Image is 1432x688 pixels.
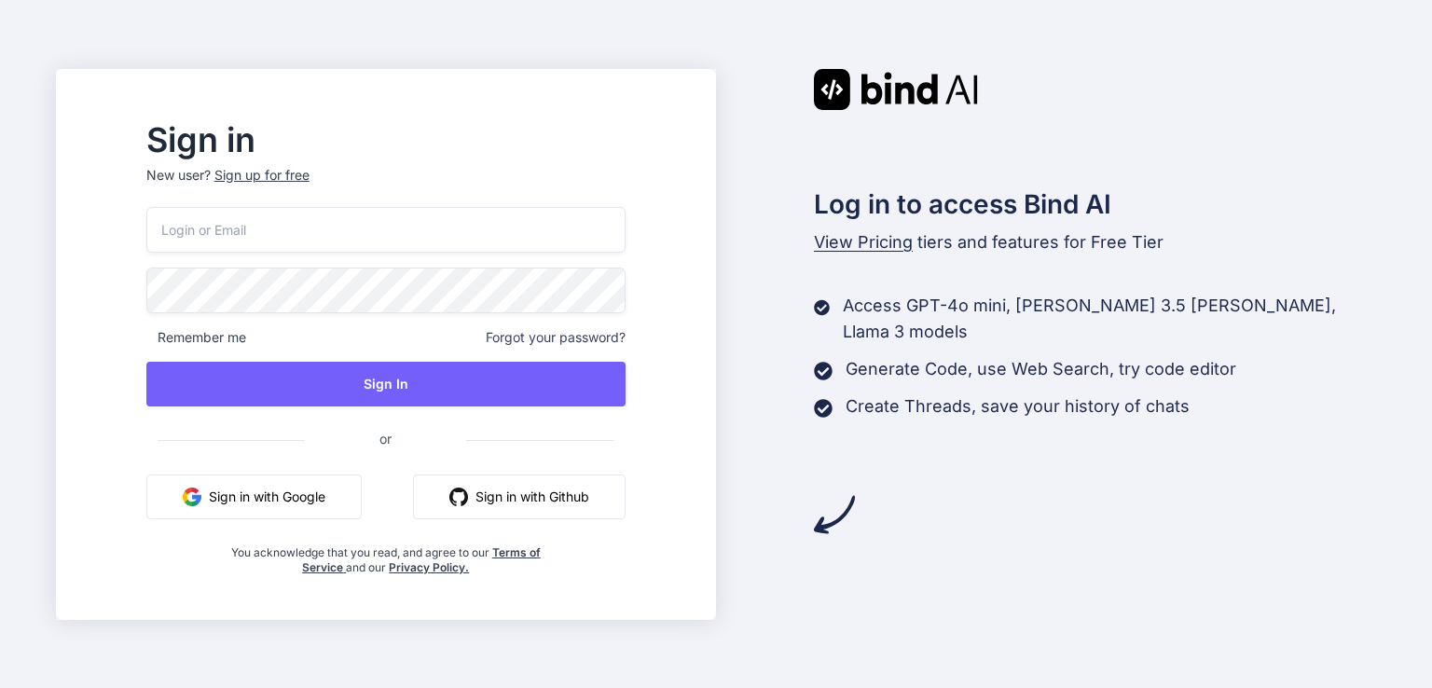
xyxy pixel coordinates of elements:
[146,125,626,155] h2: Sign in
[214,166,310,185] div: Sign up for free
[389,560,469,574] a: Privacy Policy.
[814,69,978,110] img: Bind AI logo
[814,185,1377,224] h2: Log in to access Bind AI
[449,488,468,506] img: github
[305,416,466,461] span: or
[843,293,1376,345] p: Access GPT-4o mini, [PERSON_NAME] 3.5 [PERSON_NAME], Llama 3 models
[302,545,541,574] a: Terms of Service
[814,232,913,252] span: View Pricing
[846,393,1190,420] p: Create Threads, save your history of chats
[146,207,626,253] input: Login or Email
[814,494,855,535] img: arrow
[146,166,626,207] p: New user?
[846,356,1236,382] p: Generate Code, use Web Search, try code editor
[413,475,626,519] button: Sign in with Github
[814,229,1377,255] p: tiers and features for Free Tier
[146,328,246,347] span: Remember me
[183,488,201,506] img: google
[146,475,362,519] button: Sign in with Google
[226,534,545,575] div: You acknowledge that you read, and agree to our and our
[486,328,626,347] span: Forgot your password?
[146,362,626,406] button: Sign In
